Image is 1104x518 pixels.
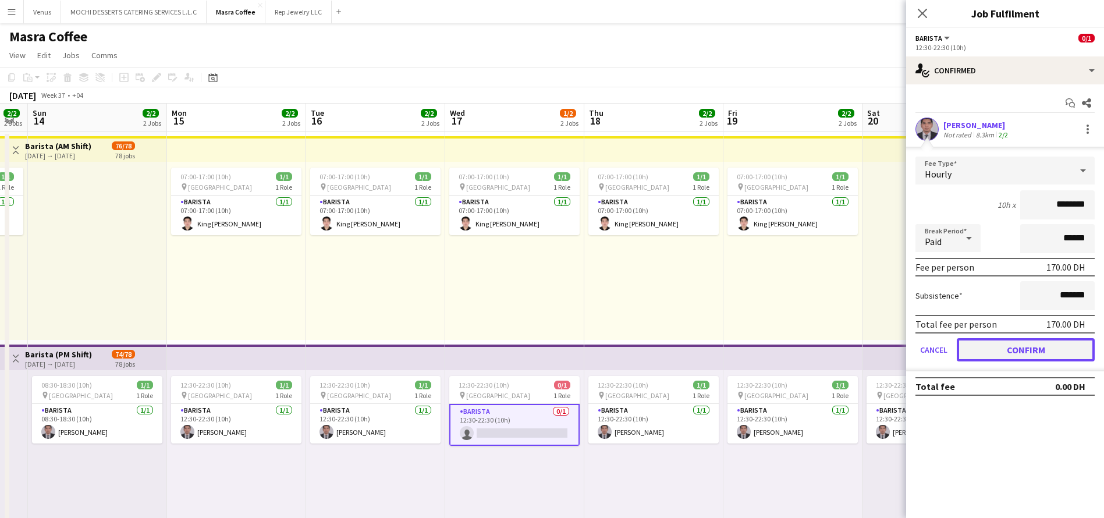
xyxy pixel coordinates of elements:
[598,172,648,181] span: 07:00-17:00 (10h)
[320,381,370,389] span: 12:30-22:30 (10h)
[999,130,1008,139] app-skills-label: 2/2
[588,196,719,235] app-card-role: Barista1/107:00-17:00 (10h)King [PERSON_NAME]
[449,168,580,235] app-job-card: 07:00-17:00 (10h)1/1 [GEOGRAPHIC_DATA]1 RoleBarista1/107:00-17:00 (10h)King [PERSON_NAME]
[171,196,301,235] app-card-role: Barista1/107:00-17:00 (10h)King [PERSON_NAME]
[265,1,332,23] button: Rep Jewelry LLC
[311,108,324,118] span: Tue
[414,391,431,400] span: 1 Role
[865,114,880,127] span: 20
[25,349,92,360] h3: Barista (PM Shift)
[448,114,465,127] span: 17
[838,109,854,118] span: 2/2
[58,48,84,63] a: Jobs
[459,172,509,181] span: 07:00-17:00 (10h)
[605,391,669,400] span: [GEOGRAPHIC_DATA]
[310,168,441,235] app-job-card: 07:00-17:00 (10h)1/1 [GEOGRAPHIC_DATA]1 RoleBarista1/107:00-17:00 (10h)King [PERSON_NAME]
[605,183,669,191] span: [GEOGRAPHIC_DATA]
[421,119,439,127] div: 2 Jobs
[188,391,252,400] span: [GEOGRAPHIC_DATA]
[915,381,955,392] div: Total fee
[310,404,441,444] app-card-role: Barista1/112:30-22:30 (10h)[PERSON_NAME]
[560,119,578,127] div: 2 Jobs
[997,200,1016,210] div: 10h x
[309,114,324,127] span: 16
[171,404,301,444] app-card-role: Barista1/112:30-22:30 (10h)[PERSON_NAME]
[41,381,92,389] span: 08:30-18:30 (10h)
[91,50,118,61] span: Comms
[693,391,709,400] span: 1 Role
[1046,261,1085,273] div: 170.00 DH
[172,108,187,118] span: Mon
[62,50,80,61] span: Jobs
[915,290,963,301] label: Subsistence
[414,183,431,191] span: 1 Role
[449,376,580,446] app-job-card: 12:30-22:30 (10h)0/1 [GEOGRAPHIC_DATA]1 RoleBarista0/112:30-22:30 (10h)
[180,381,231,389] span: 12:30-22:30 (10h)
[727,196,858,235] app-card-role: Barista1/107:00-17:00 (10h)King [PERSON_NAME]
[449,404,580,446] app-card-role: Barista0/112:30-22:30 (10h)
[171,168,301,235] div: 07:00-17:00 (10h)1/1 [GEOGRAPHIC_DATA]1 RoleBarista1/107:00-17:00 (10h)King [PERSON_NAME]
[943,120,1010,130] div: [PERSON_NAME]
[915,338,952,361] button: Cancel
[1078,34,1095,42] span: 0/1
[832,172,849,181] span: 1/1
[598,381,648,389] span: 12:30-22:30 (10h)
[32,376,162,444] app-job-card: 08:30-18:30 (10h)1/1 [GEOGRAPHIC_DATA]1 RoleBarista1/108:30-18:30 (10h)[PERSON_NAME]
[906,6,1104,21] h3: Job Fulfilment
[136,391,153,400] span: 1 Role
[276,381,292,389] span: 1/1
[1055,381,1085,392] div: 0.00 DH
[915,43,1095,52] div: 12:30-22:30 (10h)
[699,109,715,118] span: 2/2
[180,172,231,181] span: 07:00-17:00 (10h)
[320,172,370,181] span: 07:00-17:00 (10h)
[943,130,974,139] div: Not rated
[459,381,509,389] span: 12:30-22:30 (10h)
[49,391,113,400] span: [GEOGRAPHIC_DATA]
[282,109,298,118] span: 2/2
[744,183,808,191] span: [GEOGRAPHIC_DATA]
[4,119,22,127] div: 2 Jobs
[925,168,952,180] span: Hourly
[1046,318,1085,330] div: 170.00 DH
[925,236,942,247] span: Paid
[867,376,997,444] div: 12:30-22:30 (10h)1/1 [GEOGRAPHIC_DATA]1 RoleBarista1/112:30-22:30 (10h)[PERSON_NAME]
[588,376,719,444] app-job-card: 12:30-22:30 (10h)1/1 [GEOGRAPHIC_DATA]1 RoleBarista1/112:30-22:30 (10h)[PERSON_NAME]
[9,28,87,45] h1: Masra Coffee
[9,50,26,61] span: View
[282,119,300,127] div: 2 Jobs
[207,1,265,23] button: Masra Coffee
[38,91,68,100] span: Week 37
[727,376,858,444] app-job-card: 12:30-22:30 (10h)1/1 [GEOGRAPHIC_DATA]1 RoleBarista1/112:30-22:30 (10h)[PERSON_NAME]
[726,114,737,127] span: 19
[974,130,996,139] div: 8.3km
[24,1,61,23] button: Venus
[421,109,437,118] span: 2/2
[832,391,849,400] span: 1 Role
[72,91,83,100] div: +04
[906,56,1104,84] div: Confirmed
[832,183,849,191] span: 1 Role
[957,338,1095,361] button: Confirm
[9,90,36,101] div: [DATE]
[450,108,465,118] span: Wed
[867,404,997,444] app-card-role: Barista1/112:30-22:30 (10h)[PERSON_NAME]
[727,168,858,235] app-job-card: 07:00-17:00 (10h)1/1 [GEOGRAPHIC_DATA]1 RoleBarista1/107:00-17:00 (10h)King [PERSON_NAME]
[915,34,942,42] span: Barista
[737,381,787,389] span: 12:30-22:30 (10h)
[449,196,580,235] app-card-role: Barista1/107:00-17:00 (10h)King [PERSON_NAME]
[915,318,997,330] div: Total fee per person
[275,391,292,400] span: 1 Role
[587,114,604,127] span: 18
[170,114,187,127] span: 15
[5,48,30,63] a: View
[275,183,292,191] span: 1 Role
[188,183,252,191] span: [GEOGRAPHIC_DATA]
[112,350,135,359] span: 74/78
[112,141,135,150] span: 76/78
